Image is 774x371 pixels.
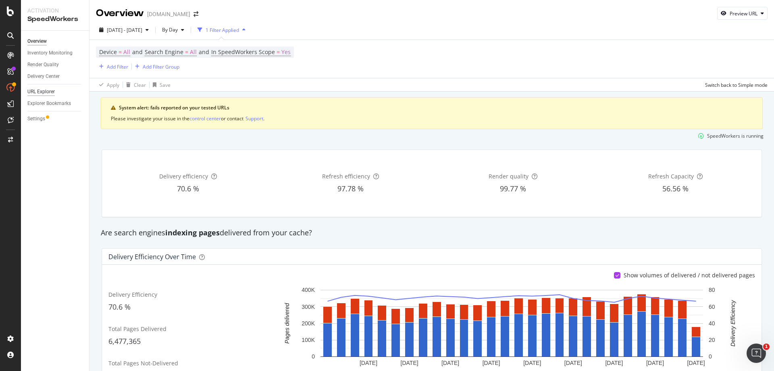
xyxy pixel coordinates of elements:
button: Support [246,115,263,122]
div: URL Explorer [27,88,55,96]
div: Add Filter Group [143,63,179,70]
button: Add Filter Group [132,62,179,71]
div: Are search engines delivered from your cache? [97,228,767,238]
div: Apply [107,82,119,88]
div: Delivery Efficiency over time [108,253,196,261]
text: 60 [709,304,715,310]
span: and [199,48,209,56]
span: Delivery Efficiency [108,291,157,298]
button: 1 Filter Applied [194,23,249,36]
text: [DATE] [441,360,459,367]
div: SpeedWorkers [27,15,83,24]
span: Search Engine [145,48,183,56]
text: 0 [312,354,315,360]
button: Switch back to Simple mode [702,78,768,91]
div: SpeedWorkers is running [707,132,764,139]
span: 6,477,365 [108,336,141,346]
div: Please investigate your issue in the or contact . [111,115,753,122]
a: Inventory Monitoring [27,49,83,57]
span: 99.77 % [500,184,526,193]
text: [DATE] [401,360,418,367]
text: Delivery Efficiency [730,300,736,346]
span: Refresh Capacity [648,172,694,180]
text: [DATE] [646,360,664,367]
span: Total Pages Not-Delivered [108,359,178,367]
span: and [132,48,143,56]
text: 40 [709,320,715,327]
text: 300K [302,304,315,310]
text: 200K [302,320,315,327]
text: [DATE] [605,360,623,367]
span: 70.6 % [177,184,199,193]
span: = [185,48,188,56]
strong: indexing pages [165,228,220,237]
div: Switch back to Simple mode [705,82,768,88]
text: 80 [709,287,715,293]
div: Render Quality [27,61,59,69]
span: In SpeedWorkers Scope [211,48,275,56]
span: 70.6 % [108,302,131,312]
span: All [123,46,130,58]
span: = [277,48,280,56]
span: 97.78 % [337,184,364,193]
span: All [190,46,197,58]
svg: A chart. [273,286,751,369]
div: Show volumes of delivered / not delivered pages [624,271,755,279]
span: Refresh efficiency [322,172,370,180]
text: 20 [709,337,715,343]
a: Settings [27,115,83,123]
div: Inventory Monitoring [27,49,73,57]
div: warning banner [101,97,763,129]
span: Device [99,48,117,56]
div: Add Filter [107,63,128,70]
span: Render quality [489,172,528,180]
div: Activation [27,6,83,15]
div: 1 Filter Applied [206,27,239,34]
a: Overview [27,37,83,46]
iframe: Intercom live chat [747,344,766,363]
div: arrow-right-arrow-left [193,11,198,17]
span: By Day [159,26,178,33]
text: Pages delivered [284,303,290,344]
span: [DATE] - [DATE] [107,27,142,34]
span: 1 [763,344,770,350]
span: Total Pages Delivered [108,325,166,333]
text: [DATE] [360,360,377,367]
button: By Day [159,23,187,36]
button: Apply [96,78,119,91]
button: Preview URL [717,7,768,20]
div: Clear [134,82,146,88]
div: Explorer Bookmarks [27,99,71,108]
text: [DATE] [687,360,705,367]
a: URL Explorer [27,88,83,96]
text: [DATE] [564,360,582,367]
div: Settings [27,115,45,123]
div: Delivery Center [27,72,60,81]
text: [DATE] [523,360,541,367]
div: Overview [96,6,144,20]
button: [DATE] - [DATE] [96,23,152,36]
span: = [119,48,122,56]
div: Save [160,82,171,88]
span: 56.56 % [662,184,689,193]
div: [DOMAIN_NAME] [147,10,190,18]
text: [DATE] [483,360,500,367]
button: Clear [123,78,146,91]
div: Overview [27,37,47,46]
div: Preview URL [730,10,757,17]
a: Render Quality [27,61,83,69]
span: Yes [281,46,291,58]
a: Explorer Bookmarks [27,99,83,108]
a: Delivery Center [27,72,83,81]
button: Add Filter [96,62,128,71]
span: Delivery efficiency [159,172,208,180]
text: 0 [709,354,712,360]
text: 100K [302,337,315,343]
button: Save [150,78,171,91]
text: 400K [302,287,315,293]
div: System alert: fails reported on your tested URLs [119,104,753,111]
button: control center [189,115,221,122]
